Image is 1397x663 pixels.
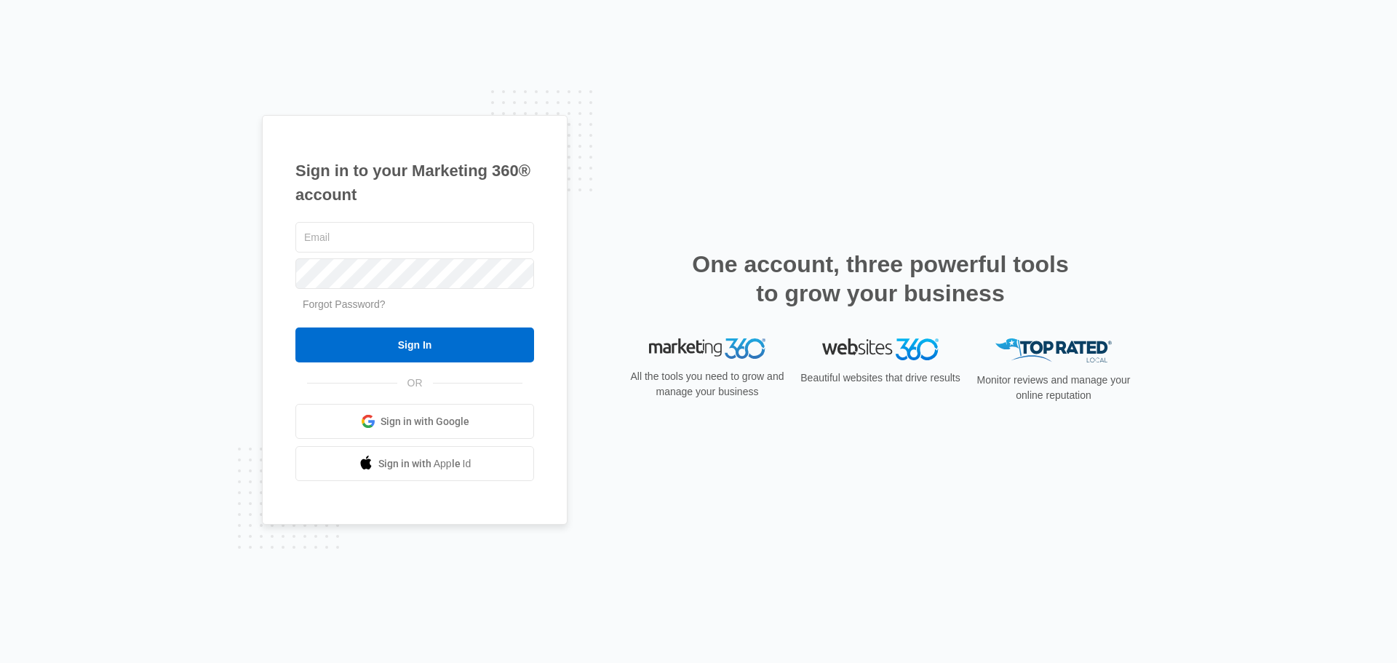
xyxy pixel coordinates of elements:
[799,370,962,386] p: Beautiful websites that drive results
[295,222,534,253] input: Email
[295,159,534,207] h1: Sign in to your Marketing 360® account
[381,414,469,429] span: Sign in with Google
[303,298,386,310] a: Forgot Password?
[378,456,471,472] span: Sign in with Apple Id
[295,327,534,362] input: Sign In
[295,404,534,439] a: Sign in with Google
[626,369,789,400] p: All the tools you need to grow and manage your business
[649,338,765,359] img: Marketing 360
[995,338,1112,362] img: Top Rated Local
[295,446,534,481] a: Sign in with Apple Id
[972,373,1135,403] p: Monitor reviews and manage your online reputation
[688,250,1073,308] h2: One account, three powerful tools to grow your business
[822,338,939,360] img: Websites 360
[397,376,433,391] span: OR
